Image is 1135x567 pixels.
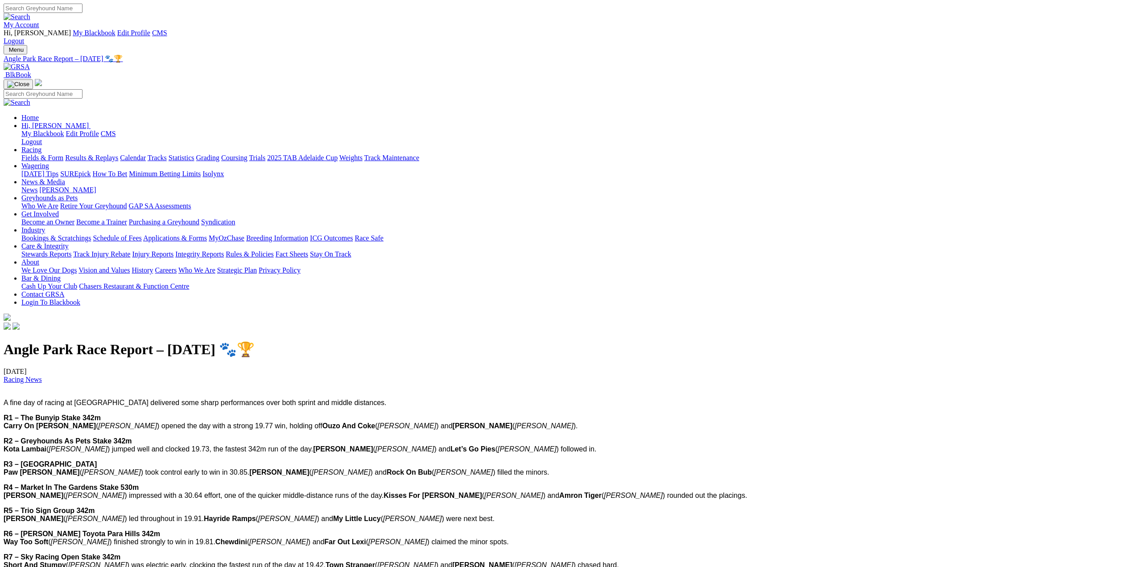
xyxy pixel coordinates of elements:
[21,114,39,121] a: Home
[21,170,58,178] a: [DATE] Tips
[21,218,1131,226] div: Get Involved
[434,468,493,476] span: [PERSON_NAME]
[204,515,256,522] span: Hayride Ramps
[310,234,353,242] a: ICG Outcomes
[4,341,1131,358] h1: Angle Park Race Report – [DATE] 🐾🏆
[129,170,201,178] a: Minimum Betting Limits
[383,515,442,522] span: [PERSON_NAME]
[132,266,153,274] a: History
[387,468,432,476] span: Rock On Bub
[4,79,33,89] button: Toggle navigation
[4,445,46,453] span: Kota Lambai
[4,54,1131,63] a: Angle Park Race Report – [DATE] 🐾🏆
[4,89,83,99] input: Search
[21,242,69,250] a: Care & Integrity
[4,468,80,476] span: Paw [PERSON_NAME]
[4,553,120,561] span: R7 – Sky Racing Open Stake 342m
[4,515,63,522] span: [PERSON_NAME]
[21,146,41,153] a: Racing
[378,422,437,430] span: [PERSON_NAME]
[453,422,512,430] span: [PERSON_NAME]
[4,368,42,383] span: [DATE]
[217,266,257,274] a: Strategic Plan
[368,538,427,546] span: [PERSON_NAME]
[152,29,167,37] a: CMS
[4,13,30,21] img: Search
[4,376,42,383] a: Racing News
[169,154,194,161] a: Statistics
[21,282,1131,290] div: Bar & Dining
[66,130,99,137] a: Edit Profile
[21,154,63,161] a: Fields & Form
[98,422,157,430] span: [PERSON_NAME]
[333,515,381,522] span: My Little Lucy
[21,178,65,186] a: News & Media
[4,29,1131,45] div: My Account
[21,250,71,258] a: Stewards Reports
[324,538,366,546] span: Far Out Lexi
[21,194,78,202] a: Greyhounds as Pets
[178,266,215,274] a: Who We Are
[4,538,48,546] span: Way Too Soft
[202,170,224,178] a: Isolynx
[21,154,1131,162] div: Racing
[143,234,207,242] a: Applications & Forms
[276,250,308,258] a: Fact Sheets
[21,226,45,234] a: Industry
[129,202,191,210] a: GAP SA Assessments
[35,79,42,86] img: logo-grsa-white.png
[93,170,128,178] a: How To Bet
[21,282,77,290] a: Cash Up Your Club
[21,250,1131,258] div: Care & Integrity
[4,422,578,430] span: ( ) opened the day with a strong 19.77 win, holding off ( ) and ( ).
[4,63,30,71] img: GRSA
[21,138,42,145] a: Logout
[4,314,11,321] img: logo-grsa-white.png
[4,492,63,499] span: [PERSON_NAME]
[117,29,150,37] a: Edit Profile
[604,492,663,499] span: [PERSON_NAME]
[21,218,74,226] a: Become an Owner
[4,29,71,37] span: Hi, [PERSON_NAME]
[129,218,199,226] a: Purchasing a Greyhound
[7,81,29,88] img: Close
[267,154,338,161] a: 2025 TAB Adelaide Cup
[4,323,11,330] img: facebook.svg
[21,162,49,170] a: Wagering
[4,468,549,476] span: ( ) took control early to win in 30.85. ( ) and ( ) filled the minors.
[148,154,167,161] a: Tracks
[4,484,139,491] span: R4 – Market In The Gardens Stake 530m
[51,538,110,546] span: [PERSON_NAME]
[4,71,31,79] a: BlkBook
[21,274,61,282] a: Bar & Dining
[249,468,309,476] span: [PERSON_NAME]
[21,130,1131,146] div: Hi, [PERSON_NAME]
[12,323,20,330] img: twitter.svg
[65,154,118,161] a: Results & Replays
[76,218,127,226] a: Become a Trainer
[21,258,39,266] a: About
[196,154,219,161] a: Grading
[21,122,89,129] span: Hi, [PERSON_NAME]
[4,538,509,546] span: ( ) finished strongly to win in 19.81. ( ) and ( ) claimed the minor spots.
[209,234,244,242] a: MyOzChase
[73,250,130,258] a: Track Injury Rebate
[21,290,64,298] a: Contact GRSA
[498,445,557,453] span: [PERSON_NAME]
[73,29,116,37] a: My Blackbook
[60,202,127,210] a: Retire Your Greyhound
[4,99,30,107] img: Search
[21,266,77,274] a: We Love Our Dogs
[4,422,96,430] span: Carry On [PERSON_NAME]
[4,4,83,13] input: Search
[39,186,96,194] a: [PERSON_NAME]
[4,37,24,45] a: Logout
[384,492,482,499] span: Kisses For [PERSON_NAME]
[355,234,383,242] a: Race Safe
[9,46,24,53] span: Menu
[4,530,160,538] span: R6 – [PERSON_NAME] Toyota Para Hills 342m
[21,186,1131,194] div: News & Media
[132,250,173,258] a: Injury Reports
[4,437,132,445] span: R2 – Greyhounds As Pets Stake 342m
